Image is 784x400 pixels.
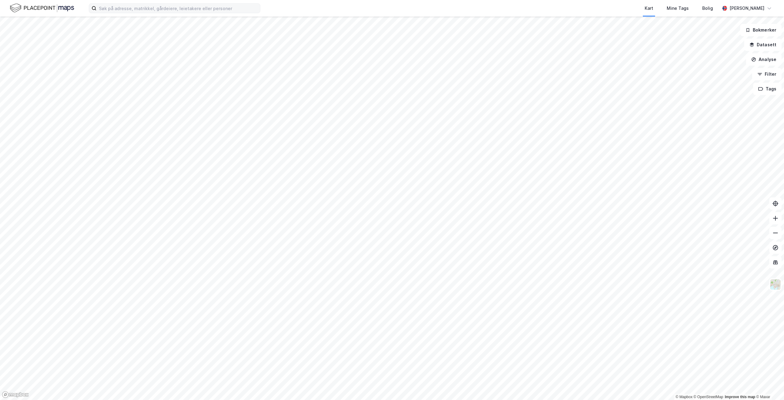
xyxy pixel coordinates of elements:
div: [PERSON_NAME] [729,5,764,12]
button: Analyse [746,53,782,66]
iframe: Chat Widget [753,371,784,400]
button: Datasett [744,39,782,51]
a: Mapbox homepage [2,391,29,398]
a: Improve this map [725,395,755,399]
a: Mapbox [676,395,692,399]
img: Z [770,279,781,290]
button: Filter [752,68,782,80]
button: Tags [753,83,782,95]
a: OpenStreetMap [694,395,723,399]
div: Mine Tags [667,5,689,12]
img: logo.f888ab2527a4732fd821a326f86c7f29.svg [10,3,74,13]
button: Bokmerker [740,24,782,36]
div: Kart [645,5,653,12]
div: Bolig [702,5,713,12]
input: Søk på adresse, matrikkel, gårdeiere, leietakere eller personer [96,4,260,13]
